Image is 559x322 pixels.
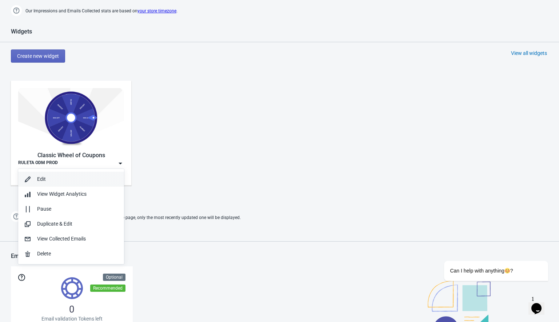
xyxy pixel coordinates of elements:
[103,274,125,281] div: Optional
[117,160,124,167] img: dropdown.png
[11,5,22,16] img: help.png
[18,172,124,187] button: Edit
[421,195,552,289] iframe: chat widget
[37,235,118,243] div: View Collected Emails
[18,202,124,216] button: Pause
[18,160,58,167] div: RULETA ODM PROD
[25,212,241,224] span: If two Widgets are enabled and targeting the same page, only the most recently updated one will b...
[69,303,75,315] span: 0
[37,250,118,258] div: Delete
[37,220,118,228] div: Duplicate & Edit
[137,8,176,13] a: your store timezone
[37,205,118,213] div: Pause
[37,175,118,183] div: Edit
[11,211,22,222] img: help.png
[11,49,65,63] button: Create new widget
[61,277,83,299] img: tokens.svg
[18,231,124,246] button: View Collected Emails
[17,53,59,59] span: Create new widget
[37,191,87,197] span: View Widget Analytics
[18,88,124,147] img: classic_game.jpg
[90,285,125,292] div: Recommended
[528,293,552,315] iframe: chat widget
[18,151,124,160] div: Classic Wheel of Coupons
[18,216,124,231] button: Duplicate & Edit
[18,246,124,261] button: Delete
[25,5,177,17] span: Our Impressions and Emails Collected stats are based on .
[18,187,124,202] button: View Widget Analytics
[511,49,547,57] div: View all widgets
